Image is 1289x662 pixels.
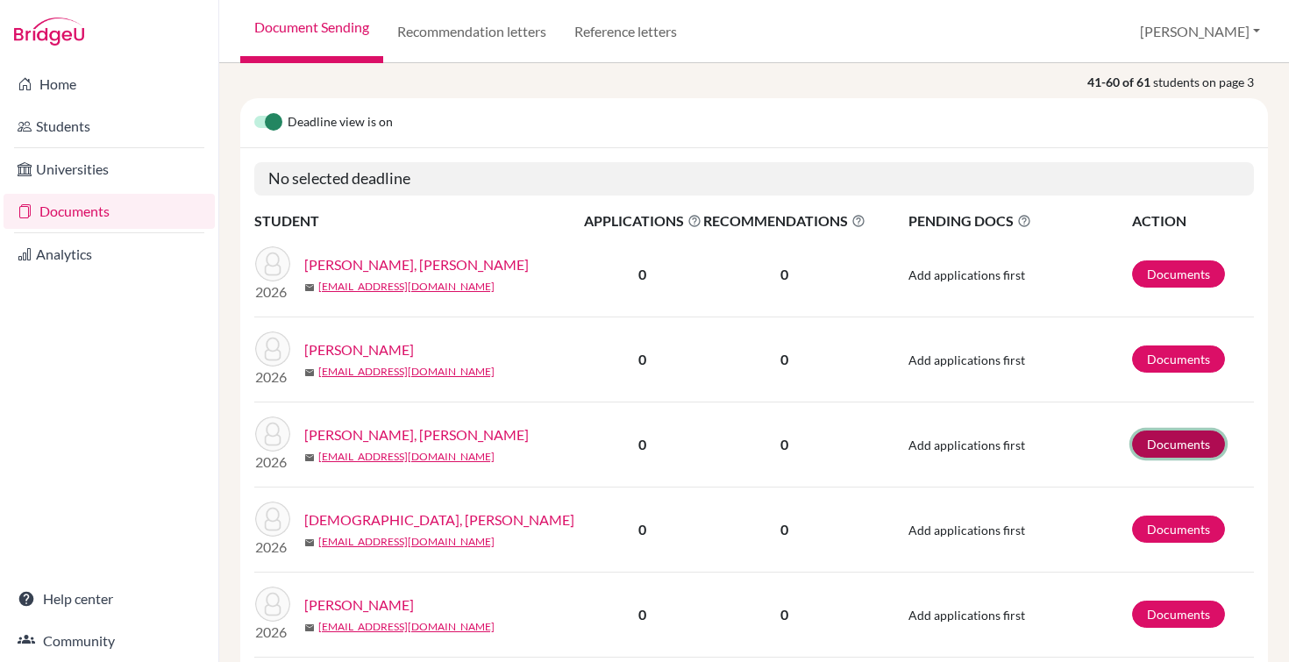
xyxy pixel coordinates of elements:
a: Community [4,623,215,658]
a: Help center [4,581,215,616]
a: [DEMOGRAPHIC_DATA], [PERSON_NAME] [304,509,574,530]
span: Add applications first [908,352,1025,367]
b: 0 [638,266,646,282]
p: 2026 [255,622,290,643]
p: 2026 [255,281,290,303]
span: PENDING DOCS [908,210,1130,231]
a: Students [4,109,215,144]
p: 2026 [255,452,290,473]
p: 0 [703,519,865,540]
span: mail [304,623,315,633]
p: 0 [703,604,865,625]
a: [EMAIL_ADDRESS][DOMAIN_NAME] [318,619,495,635]
a: [EMAIL_ADDRESS][DOMAIN_NAME] [318,279,495,295]
a: [PERSON_NAME] [304,339,414,360]
span: mail [304,282,315,293]
p: 2026 [255,537,290,558]
b: 0 [638,436,646,452]
span: APPLICATIONS [584,210,701,231]
span: Add applications first [908,523,1025,537]
span: Deadline view is on [288,112,393,133]
p: 0 [703,349,865,370]
span: Add applications first [908,267,1025,282]
th: ACTION [1131,210,1254,232]
a: [PERSON_NAME] [304,594,414,616]
a: [EMAIL_ADDRESS][DOMAIN_NAME] [318,364,495,380]
b: 0 [638,606,646,623]
b: 0 [638,521,646,537]
p: 0 [703,434,865,455]
a: Universities [4,152,215,187]
a: Home [4,67,215,102]
a: [EMAIL_ADDRESS][DOMAIN_NAME] [318,449,495,465]
span: students on page 3 [1153,73,1268,91]
img: Myer, Emma [255,331,290,367]
a: Documents [1132,516,1225,543]
a: Documents [1132,345,1225,373]
a: Documents [1132,431,1225,458]
a: [PERSON_NAME], [PERSON_NAME] [304,424,529,445]
a: [EMAIL_ADDRESS][DOMAIN_NAME] [318,534,495,550]
span: mail [304,452,315,463]
span: Add applications first [908,438,1025,452]
img: Morris, Jackson [255,246,290,281]
span: mail [304,537,315,548]
a: [PERSON_NAME], [PERSON_NAME] [304,254,529,275]
a: Documents [1132,601,1225,628]
img: Omelyanchuk, Alexey [255,416,290,452]
button: [PERSON_NAME] [1132,15,1268,48]
span: mail [304,367,315,378]
a: Analytics [4,237,215,272]
span: RECOMMENDATIONS [703,210,865,231]
b: 0 [638,351,646,367]
p: 0 [703,264,865,285]
h5: No selected deadline [254,162,1254,196]
strong: 41-60 of 61 [1087,73,1153,91]
a: Documents [1132,260,1225,288]
span: Add applications first [908,608,1025,623]
img: Paparchev, Kristian [255,502,290,537]
a: Documents [4,194,215,229]
img: Pellmar, Vivan [255,587,290,622]
p: 2026 [255,367,290,388]
img: Bridge-U [14,18,84,46]
th: STUDENT [254,210,583,232]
